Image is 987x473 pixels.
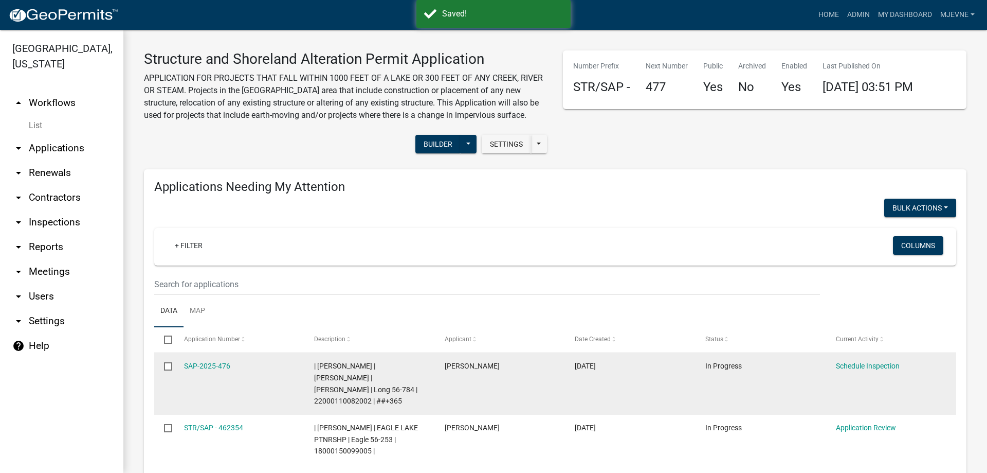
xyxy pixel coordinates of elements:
[442,8,563,20] div: Saved!
[646,80,688,95] h4: 477
[705,424,742,432] span: In Progress
[12,97,25,109] i: arrow_drop_up
[705,336,723,343] span: Status
[573,80,630,95] h4: STR/SAP -
[738,80,766,95] h4: No
[781,80,807,95] h4: Yes
[826,327,956,352] datatable-header-cell: Current Activity
[781,61,807,72] p: Enabled
[154,180,956,195] h4: Applications Needing My Attention
[843,5,874,25] a: Admin
[184,336,240,343] span: Application Number
[174,327,304,352] datatable-header-cell: Application Number
[565,327,696,352] datatable-header-cell: Date Created
[154,274,820,295] input: Search for applications
[703,80,723,95] h4: Yes
[12,191,25,204] i: arrow_drop_down
[12,315,25,327] i: arrow_drop_down
[936,5,979,25] a: MJevne
[12,241,25,253] i: arrow_drop_down
[836,424,896,432] a: Application Review
[575,336,611,343] span: Date Created
[12,167,25,179] i: arrow_drop_down
[154,327,174,352] datatable-header-cell: Select
[836,336,879,343] span: Current Activity
[435,327,565,352] datatable-header-cell: Applicant
[12,142,25,154] i: arrow_drop_down
[575,362,596,370] span: 08/12/2025
[154,295,184,328] a: Data
[822,61,913,72] p: Last Published On
[836,362,900,370] a: Schedule Inspection
[482,135,531,153] button: Settings
[445,336,471,343] span: Applicant
[445,362,500,370] span: Jaymey
[646,61,688,72] p: Next Number
[167,236,211,255] a: + Filter
[314,362,417,405] span: | Elizabeth Plaster | DANA J NELSON | NANCY A NELSON | Long 56-784 | 22000110082002 | ##+365
[696,327,826,352] datatable-header-cell: Status
[12,290,25,303] i: arrow_drop_down
[738,61,766,72] p: Archived
[314,424,418,456] span: | Eric Babolian | EAGLE LAKE PTNRSHP | Eagle 56-253 | 18000150099005 |
[705,362,742,370] span: In Progress
[304,327,435,352] datatable-header-cell: Description
[12,266,25,278] i: arrow_drop_down
[703,61,723,72] p: Public
[184,295,211,328] a: Map
[573,61,630,72] p: Number Prefix
[893,236,943,255] button: Columns
[415,135,461,153] button: Builder
[12,340,25,352] i: help
[575,424,596,432] span: 08/11/2025
[184,424,243,432] a: STR/SAP - 462354
[12,216,25,229] i: arrow_drop_down
[884,199,956,217] button: Bulk Actions
[814,5,843,25] a: Home
[144,72,547,121] p: APPLICATION FOR PROJECTS THAT FALL WITHIN 1000 FEET OF A LAKE OR 300 FEET OF ANY CREEK, RIVER OR ...
[445,424,500,432] span: Roger Lee Hahn
[822,80,913,94] span: [DATE] 03:51 PM
[314,336,345,343] span: Description
[184,362,230,370] a: SAP-2025-476
[144,50,547,68] h3: Structure and Shoreland Alteration Permit Application
[874,5,936,25] a: My Dashboard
